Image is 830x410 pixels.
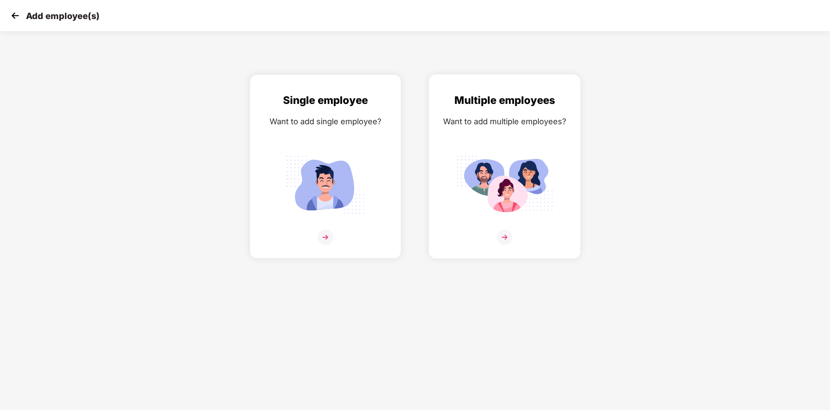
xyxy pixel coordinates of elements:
p: Add employee(s) [26,11,100,21]
img: svg+xml;base64,PHN2ZyB4bWxucz0iaHR0cDovL3d3dy53My5vcmcvMjAwMC9zdmciIHdpZHRoPSIzNiIgaGVpZ2h0PSIzNi... [497,229,512,245]
div: Single employee [259,92,392,109]
img: svg+xml;base64,PHN2ZyB4bWxucz0iaHR0cDovL3d3dy53My5vcmcvMjAwMC9zdmciIHdpZHRoPSIzNiIgaGVpZ2h0PSIzNi... [318,229,333,245]
img: svg+xml;base64,PHN2ZyB4bWxucz0iaHR0cDovL3d3dy53My5vcmcvMjAwMC9zdmciIHdpZHRoPSIzMCIgaGVpZ2h0PSIzMC... [9,9,22,22]
div: Multiple employees [438,92,571,109]
div: Want to add multiple employees? [438,115,571,128]
img: svg+xml;base64,PHN2ZyB4bWxucz0iaHR0cDovL3d3dy53My5vcmcvMjAwMC9zdmciIGlkPSJNdWx0aXBsZV9lbXBsb3llZS... [456,151,553,219]
div: Want to add single employee? [259,115,392,128]
img: svg+xml;base64,PHN2ZyB4bWxucz0iaHR0cDovL3d3dy53My5vcmcvMjAwMC9zdmciIGlkPSJTaW5nbGVfZW1wbG95ZWUiIH... [277,151,374,219]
